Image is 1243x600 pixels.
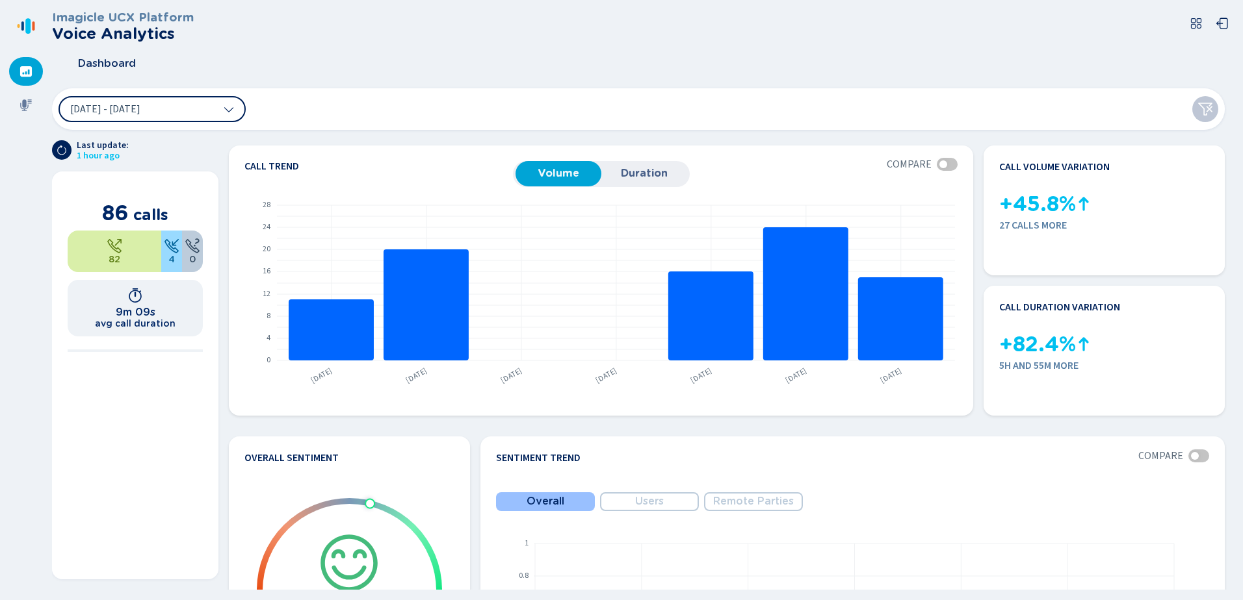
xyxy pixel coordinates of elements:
svg: kpi-up [1076,196,1092,212]
svg: mic-fill [20,99,33,112]
text: 4 [267,332,270,344]
svg: arrow-clockwise [57,145,67,155]
svg: telephone-inbound [164,238,179,254]
span: 1 hour ago [77,151,129,161]
svg: unknown-call [185,238,200,254]
text: [DATE] [594,365,619,386]
text: [DATE] [309,365,334,386]
text: [DATE] [783,365,809,386]
button: Volume [516,161,601,186]
svg: box-arrow-left [1216,17,1229,30]
span: 5h and 55m more [999,360,1209,371]
text: 1 [525,538,529,549]
h4: Call trend [244,161,513,171]
h4: Call duration variation [999,301,1120,313]
svg: kpi-up [1076,336,1092,352]
text: [DATE] [878,365,904,386]
span: Compare [1138,450,1183,462]
h1: 9m 09s [116,306,155,318]
span: [DATE] - [DATE] [70,104,140,114]
text: 24 [263,221,270,232]
span: Overall [527,495,564,507]
span: calls [133,205,168,224]
button: [DATE] - [DATE] [59,96,246,122]
div: 95.35% [68,231,161,272]
div: 4.65% [161,231,182,272]
span: Remote Parties [713,495,794,507]
span: Last update: [77,140,129,151]
button: Clear filters [1192,96,1218,122]
h2: Voice Analytics [52,25,194,43]
span: Duration [608,168,681,179]
text: [DATE] [688,365,714,386]
svg: dashboard-filled [20,65,33,78]
span: Dashboard [78,58,136,69]
text: 12 [263,288,270,299]
svg: icon-emoji-smile [318,532,380,594]
span: 27 calls more [999,219,1209,231]
button: Duration [601,161,687,186]
h2: avg call duration [95,318,176,329]
span: +45.8% [999,192,1076,216]
text: 8 [267,310,270,321]
div: Recordings [9,91,43,119]
div: 0% [182,231,203,272]
h4: Sentiment Trend [496,452,581,464]
text: 0 [267,355,270,366]
svg: funnel-disabled [1197,101,1213,117]
span: 4 [168,254,175,264]
button: Remote Parties [704,492,803,511]
span: Volume [522,168,595,179]
h3: Imagicle UCX Platform [52,10,194,25]
text: 0.8 [519,570,529,581]
div: Dashboard [9,57,43,86]
svg: timer [127,288,143,303]
span: 86 [102,200,129,225]
span: Users [635,495,664,507]
h4: Overall Sentiment [244,452,339,464]
button: Overall [496,492,595,511]
span: 82 [109,254,120,264]
h4: Call volume variation [999,161,1110,173]
span: Compare [887,158,932,170]
span: 0 [189,254,196,264]
svg: telephone-outbound [107,238,122,254]
text: [DATE] [499,365,524,386]
text: [DATE] [404,365,429,386]
button: Users [600,492,699,511]
text: 16 [263,266,270,277]
span: +82.4% [999,332,1076,356]
svg: chevron-down [224,104,234,114]
text: 20 [263,244,270,255]
text: 28 [263,199,270,210]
